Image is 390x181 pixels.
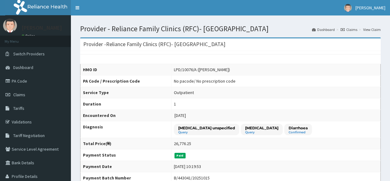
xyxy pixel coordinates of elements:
span: Claims [13,92,25,97]
small: Query [178,131,235,134]
span: [DATE] [174,113,186,118]
a: Online [22,34,36,38]
h1: Provider - Reliance Family Clinics (RFC)- [GEOGRAPHIC_DATA] [80,25,381,33]
span: Tariff Negotiation [13,133,45,138]
th: Encountered On [80,110,171,121]
p: [PERSON_NAME] [22,25,62,31]
h3: Provider - Reliance Family Clinics (RFC)- [GEOGRAPHIC_DATA] [83,41,225,47]
div: B/443041/20251015 [174,175,210,181]
a: Claims [341,27,357,32]
small: Confirmed [289,131,308,134]
th: Total Price(₦) [80,138,171,149]
div: No pacode / No prescription code [174,78,236,84]
span: Paid [174,153,186,158]
th: Duration [80,98,171,110]
a: View Claim [363,27,381,32]
span: Tariffs [13,106,24,111]
img: User Image [344,4,352,12]
p: [MEDICAL_DATA] [245,125,278,131]
span: Dashboard [13,65,33,70]
th: Payment Date [80,161,171,172]
th: HMO ID [80,64,171,75]
div: LPD/10076/A ([PERSON_NAME]) [174,67,230,73]
div: [DATE] 10:19:53 [174,163,201,170]
p: [MEDICAL_DATA] unspecified [178,125,235,131]
div: Outpatient [174,89,194,96]
div: 26,776.25 [174,140,191,147]
th: Diagnosis [80,121,171,138]
a: Dashboard [312,27,335,32]
th: PA Code / Prescription Code [80,75,171,87]
img: User Image [3,19,17,32]
span: [PERSON_NAME] [355,5,385,11]
p: Diarrhoea [289,125,308,131]
small: Query [245,131,278,134]
th: Service Type [80,87,171,98]
div: 1 [174,101,176,107]
th: Payment Status [80,149,171,161]
span: Switch Providers [13,51,45,57]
